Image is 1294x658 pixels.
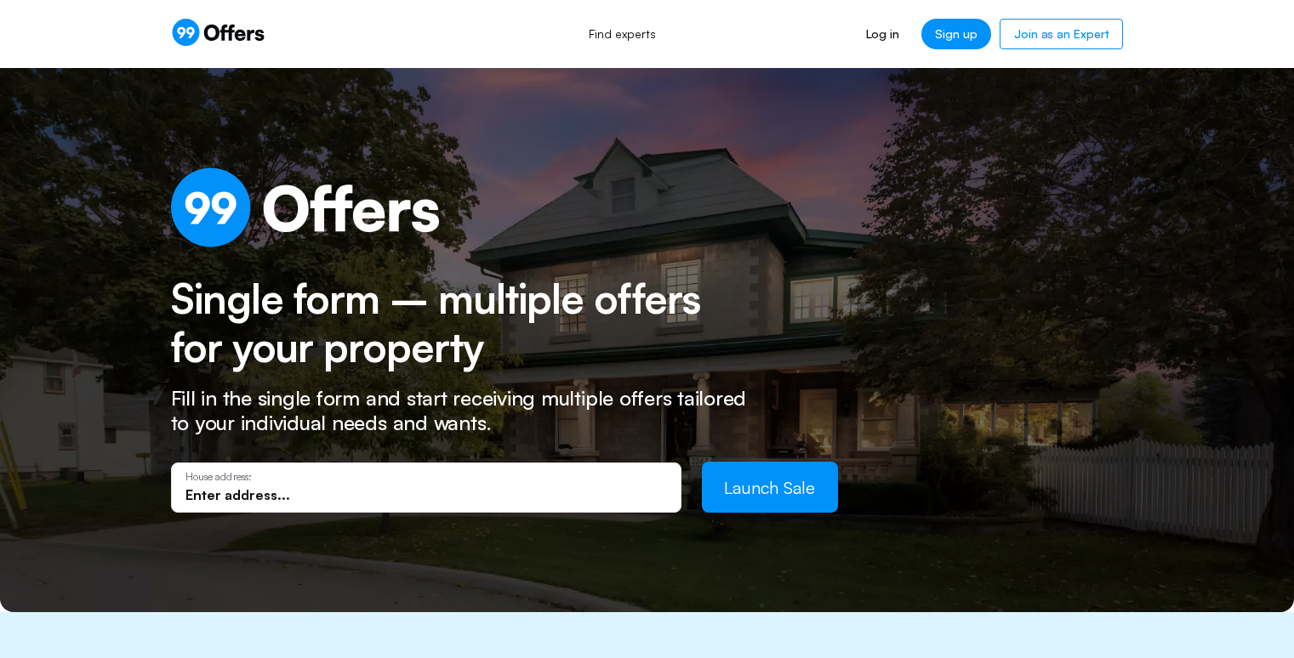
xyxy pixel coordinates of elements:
[171,275,737,372] h2: Single form – multiple offers for your property
[185,485,667,504] input: Enter address...
[1000,19,1123,49] a: Join as an Expert
[570,15,675,53] a: Find experts
[921,19,991,49] a: Sign up
[185,471,667,483] p: House address:
[171,386,767,435] p: Fill in the single form and start receiving multiple offers tailored to your individual needs and...
[702,462,838,513] button: Launch Sale
[724,477,815,498] span: Launch Sale
[852,19,913,49] a: Log in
